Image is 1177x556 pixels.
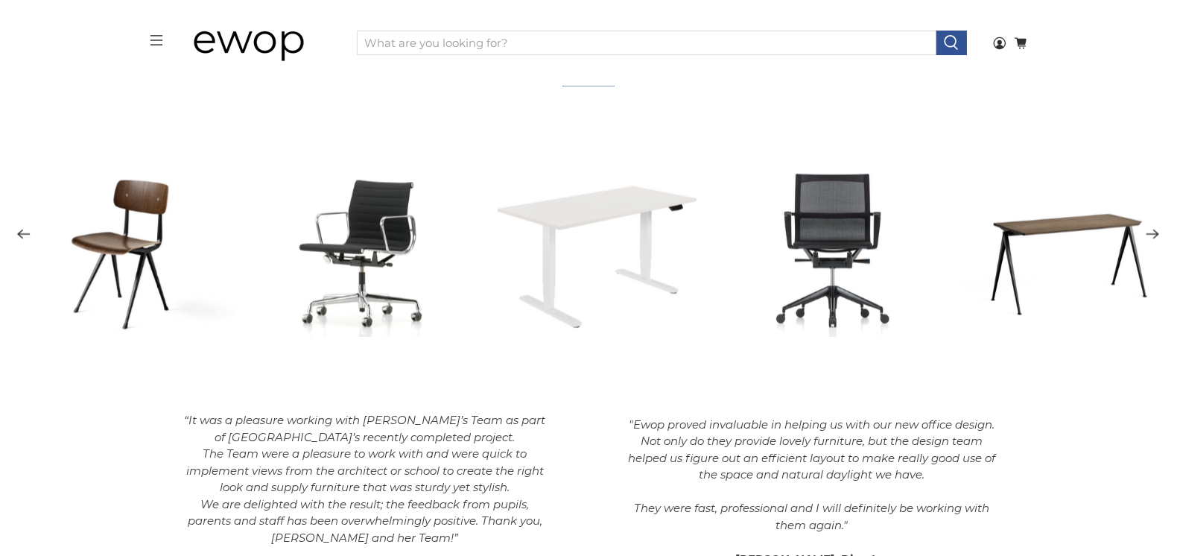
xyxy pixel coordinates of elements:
button: Next [1137,218,1170,250]
em: “It was a pleasure working with [PERSON_NAME]’s Team as part of [GEOGRAPHIC_DATA]’s recently comp... [185,414,546,445]
button: Previous [7,218,40,250]
input: What are you looking for? [357,31,936,56]
em: "Ewop proved invaluable in helping us with our new office design. Not only do they provide lovely... [629,418,996,533]
em: We are delighted with the result; the feedback from pupils, parents and staff has been overwhelmi... [188,498,542,546]
em: The Team were a pleasure to work with and were quick to implement views from the architect or sch... [186,447,544,495]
